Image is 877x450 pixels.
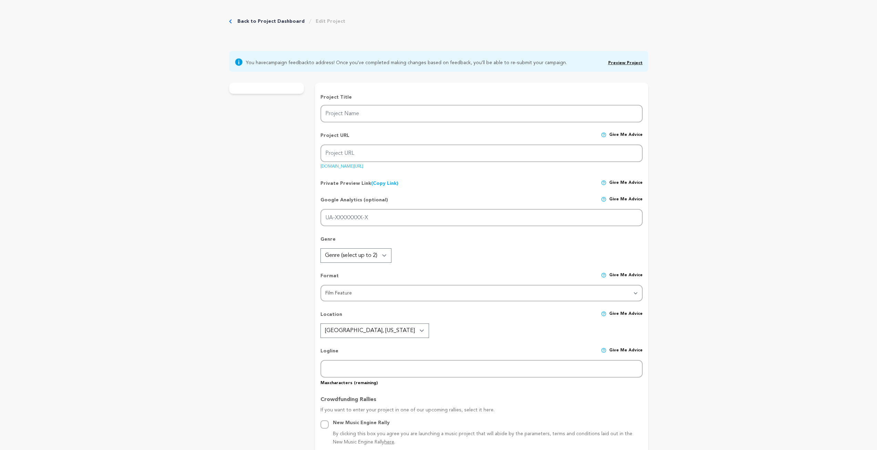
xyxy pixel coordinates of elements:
p: By clicking this box you agree you are launching a music project that will abide by the parameter... [333,430,642,447]
span: Give me advice [609,197,643,209]
img: help-circle.svg [601,311,606,317]
img: help-circle.svg [601,132,606,138]
img: help-circle.svg [601,272,606,278]
p: Logline [320,348,338,360]
p: If you want to enter your project in one of our upcoming rallies, select it here. [320,407,642,419]
span: Give me advice [609,180,643,187]
a: here [384,440,394,444]
span: Give me advice [609,311,643,323]
div: New Music Engine Rally [333,419,642,427]
span: Give me advice [609,348,643,360]
img: help-circle.svg [601,180,606,186]
p: Location [320,311,342,323]
a: campaign feedback [266,60,309,65]
p: Max characters ( remaining) [320,378,642,386]
p: Genre [320,236,642,248]
p: Private Preview Link [320,180,398,187]
a: Preview Project [608,61,643,65]
a: Edit Project [316,18,345,25]
p: Project URL [320,132,349,144]
span: Give me advice [609,272,643,285]
span: Give me advice [609,132,643,144]
p: Google Analytics (optional) [320,197,388,209]
p: Format [320,272,339,285]
input: Project URL [320,144,642,162]
p: Project Title [320,94,642,101]
div: Breadcrumb [229,18,345,25]
img: help-circle.svg [601,348,606,353]
a: [DOMAIN_NAME][URL] [320,162,363,169]
img: help-circle.svg [601,197,606,202]
a: (Copy Link) [371,181,398,186]
span: You have to address! Once you've completed making changes based on feedback, you'll be able to re... [246,58,567,66]
p: Crowdfunding Rallies [320,396,642,407]
input: Project Name [320,105,642,122]
input: UA-XXXXXXXX-X [320,209,642,227]
a: Back to Project Dashboard [237,18,305,25]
